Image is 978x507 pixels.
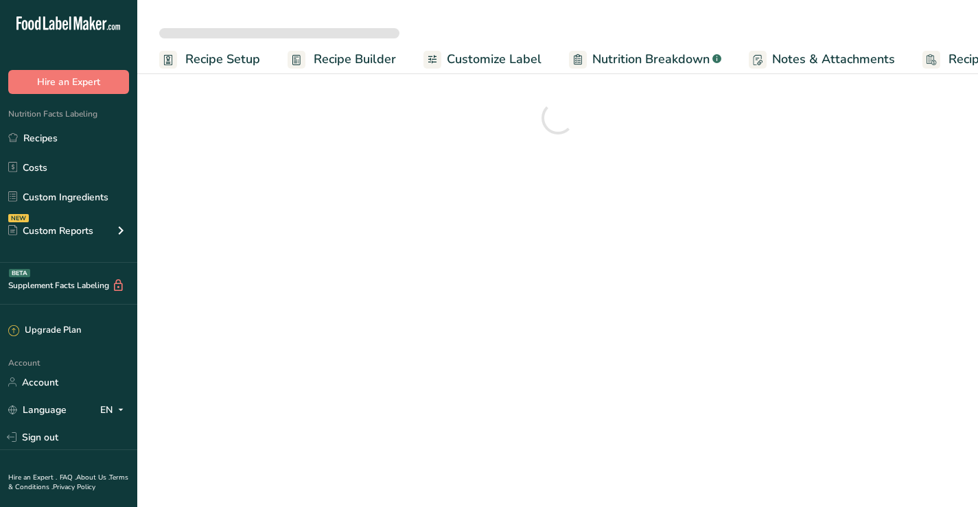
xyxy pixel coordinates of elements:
[100,401,129,418] div: EN
[423,44,542,75] a: Customize Label
[76,473,109,482] a: About Us .
[8,324,81,338] div: Upgrade Plan
[8,214,29,222] div: NEW
[772,50,895,69] span: Notes & Attachments
[8,473,57,482] a: Hire an Expert .
[8,224,93,238] div: Custom Reports
[159,44,260,75] a: Recipe Setup
[447,50,542,69] span: Customize Label
[185,50,260,69] span: Recipe Setup
[60,473,76,482] a: FAQ .
[288,44,396,75] a: Recipe Builder
[8,473,128,492] a: Terms & Conditions .
[8,398,67,422] a: Language
[53,482,95,492] a: Privacy Policy
[749,44,895,75] a: Notes & Attachments
[592,50,710,69] span: Nutrition Breakdown
[569,44,721,75] a: Nutrition Breakdown
[9,269,30,277] div: BETA
[8,70,129,94] button: Hire an Expert
[314,50,396,69] span: Recipe Builder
